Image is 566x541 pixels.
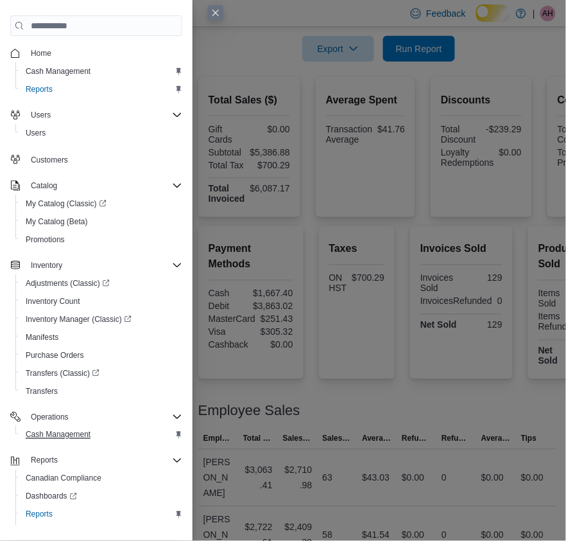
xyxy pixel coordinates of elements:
[15,274,187,292] a: Adjustments (Classic)
[21,348,89,363] a: Purchase Orders
[26,235,65,245] span: Promotions
[5,408,187,426] button: Operations
[21,384,182,399] span: Transfers
[21,276,182,291] span: Adjustments (Classic)
[26,178,182,193] span: Catalog
[15,231,187,249] button: Promotions
[31,456,58,466] span: Reports
[26,278,110,288] span: Adjustments (Classic)
[21,471,182,486] span: Canadian Compliance
[21,489,82,504] a: Dashboards
[10,39,182,526] nav: Complex example
[5,452,187,470] button: Reports
[26,199,107,209] span: My Catalog (Classic)
[21,525,182,540] span: Washington CCRS
[26,332,58,342] span: Manifests
[21,471,107,486] a: Canadian Compliance
[21,507,182,522] span: Reports
[26,453,182,468] span: Reports
[26,217,88,227] span: My Catalog (Beta)
[26,151,182,167] span: Customers
[21,384,63,399] a: Transfers
[5,177,187,195] button: Catalog
[31,260,62,270] span: Inventory
[26,409,74,425] button: Operations
[21,214,93,229] a: My Catalog (Beta)
[21,294,85,309] a: Inventory Count
[31,181,57,191] span: Catalog
[21,214,182,229] span: My Catalog (Beta)
[26,152,73,168] a: Customers
[26,386,58,396] span: Transfers
[31,412,69,422] span: Operations
[5,150,187,168] button: Customers
[15,382,187,400] button: Transfers
[26,128,46,138] span: Users
[26,510,53,520] span: Reports
[26,409,182,425] span: Operations
[21,330,182,345] span: Manifests
[15,364,187,382] a: Transfers (Classic)
[21,64,96,79] a: Cash Management
[21,489,182,504] span: Dashboards
[31,110,51,120] span: Users
[21,507,58,522] a: Reports
[15,470,187,488] button: Canadian Compliance
[15,80,187,98] button: Reports
[26,430,90,440] span: Cash Management
[26,45,182,61] span: Home
[15,292,187,310] button: Inventory Count
[26,107,56,123] button: Users
[21,125,182,141] span: Users
[15,195,187,213] a: My Catalog (Classic)
[21,196,182,211] span: My Catalog (Classic)
[21,312,182,327] span: Inventory Manager (Classic)
[15,426,187,444] button: Cash Management
[26,492,77,502] span: Dashboards
[21,348,182,363] span: Purchase Orders
[21,427,96,443] a: Cash Management
[21,366,105,381] a: Transfers (Classic)
[26,46,56,61] a: Home
[26,474,101,484] span: Canadian Compliance
[15,62,187,80] button: Cash Management
[21,276,115,291] a: Adjustments (Classic)
[26,314,132,324] span: Inventory Manager (Classic)
[15,213,187,231] button: My Catalog (Beta)
[26,368,99,378] span: Transfers (Classic)
[21,294,182,309] span: Inventory Count
[26,84,53,94] span: Reports
[26,107,182,123] span: Users
[15,124,187,142] button: Users
[5,106,187,124] button: Users
[15,488,187,506] a: Dashboards
[21,64,182,79] span: Cash Management
[26,178,62,193] button: Catalog
[21,330,64,345] a: Manifests
[15,506,187,524] button: Reports
[5,256,187,274] button: Inventory
[26,296,80,306] span: Inventory Count
[21,82,58,97] a: Reports
[15,310,187,328] a: Inventory Manager (Classic)
[21,232,182,247] span: Promotions
[26,350,84,360] span: Purchase Orders
[21,232,70,247] a: Promotions
[21,196,112,211] a: My Catalog (Classic)
[31,155,68,165] span: Customers
[15,346,187,364] button: Purchase Orders
[21,125,51,141] a: Users
[21,366,182,381] span: Transfers (Classic)
[21,427,182,443] span: Cash Management
[26,66,90,76] span: Cash Management
[208,5,223,21] button: Close this dialog
[15,328,187,346] button: Manifests
[26,453,63,468] button: Reports
[21,82,182,97] span: Reports
[31,48,51,58] span: Home
[26,258,182,273] span: Inventory
[5,44,187,62] button: Home
[21,312,137,327] a: Inventory Manager (Classic)
[26,258,67,273] button: Inventory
